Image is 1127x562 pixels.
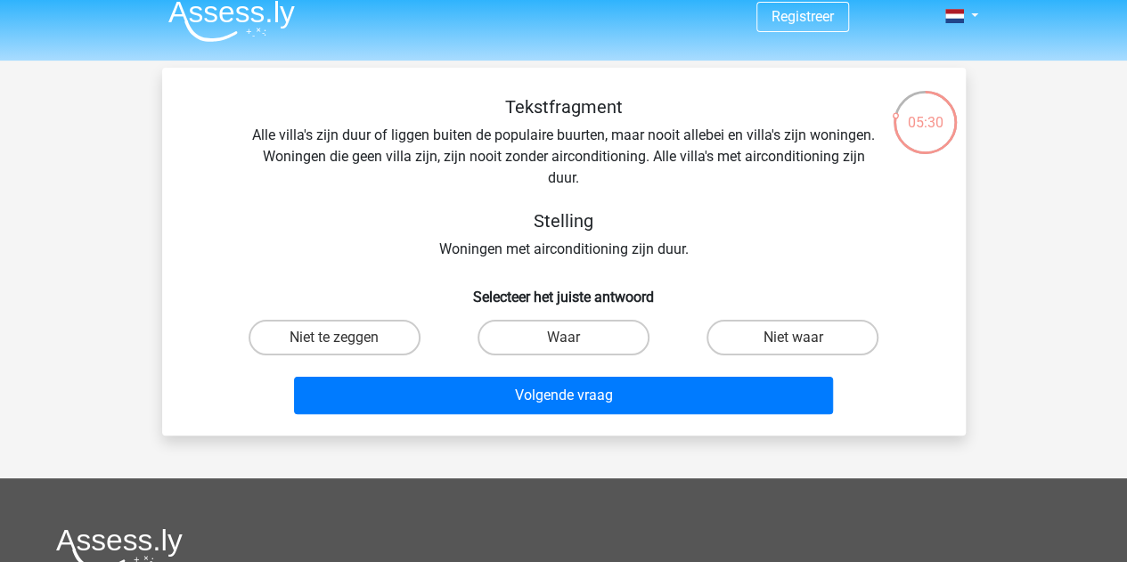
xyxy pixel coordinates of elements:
h5: Tekstfragment [248,96,880,118]
h6: Selecteer het juiste antwoord [191,274,937,305]
button: Volgende vraag [294,377,833,414]
label: Niet te zeggen [249,320,421,355]
h5: Stelling [248,210,880,232]
div: 05:30 [892,89,959,134]
div: Alle villa's zijn duur of liggen buiten de populaire buurten, maar nooit allebei en villa's zijn ... [191,96,937,260]
label: Niet waar [706,320,878,355]
a: Registreer [772,8,834,25]
label: Waar [478,320,649,355]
